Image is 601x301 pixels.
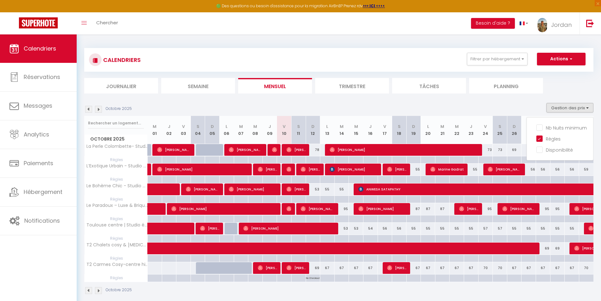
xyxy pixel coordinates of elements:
strong: >>> ICI <<<< [363,3,385,9]
th: 16 [363,116,378,144]
span: Règles [85,255,147,262]
span: Règles [85,215,147,222]
th: 23 [464,116,479,144]
span: Règles [85,235,147,242]
span: [PERSON_NAME] [258,262,277,274]
abbr: M [253,123,257,129]
span: Le Bohème Chic - Studio Cosy - Métro & Gare [85,184,149,188]
th: 26 [507,116,521,144]
abbr: V [182,123,185,129]
th: 01 [148,116,162,144]
abbr: M [354,123,358,129]
div: 56 [565,164,579,175]
span: Le Paradoux – Luxe & Brique au cœur de [GEOGRAPHIC_DATA] [85,203,149,208]
div: 53 [334,223,349,234]
div: 87 [421,203,435,215]
span: [PERSON_NAME] [286,262,306,274]
input: Rechercher un logement... [88,117,144,129]
div: 54 [363,223,378,234]
span: [PERSON_NAME] [157,163,249,175]
span: Octobre 2025 [85,135,147,144]
span: Notifications [24,217,60,225]
span: [PERSON_NAME] [171,203,278,215]
div: 56 [521,164,536,175]
div: 57 [478,223,493,234]
div: 70 [493,262,507,274]
span: Paiements [24,159,53,167]
th: 20 [421,116,435,144]
th: 30 [565,116,579,144]
span: Réservations [24,73,60,81]
div: 95 [550,203,565,215]
span: [PERSON_NAME] [258,163,277,175]
th: 18 [392,116,407,144]
div: 59 [579,164,593,175]
th: 09 [262,116,277,144]
abbr: J [470,123,472,129]
p: Octobre 2025 [106,106,132,112]
li: Trimestre [315,78,389,93]
div: 55 [421,223,435,234]
span: [PERSON_NAME] [387,262,406,274]
abbr: D [311,123,315,129]
div: 95 [536,203,551,215]
div: 56 [550,164,565,175]
div: 69 [521,144,536,156]
abbr: J [268,123,271,129]
th: 07 [234,116,248,144]
div: 69 [507,144,521,156]
th: 02 [162,116,176,144]
abbr: S [297,123,300,129]
div: 78 [306,144,320,156]
button: Filtrer par hébergement [467,53,527,65]
div: 57 [493,223,507,234]
span: T2 Carmes Cosy-centre historique · T2 Carmes Cosy-centre historique & Capitole 5 min [85,262,149,267]
li: Mensuel [238,78,312,93]
span: Règles [85,156,147,163]
abbr: L [427,123,429,129]
div: 67 [565,262,579,274]
div: 55 [536,223,551,234]
img: ... [538,18,547,32]
span: Messages [24,102,52,110]
span: [PERSON_NAME] [330,144,480,156]
span: [PERSON_NAME] [387,163,406,175]
th: 25 [493,116,507,144]
span: [PERSON_NAME] [286,144,306,156]
abbr: V [283,123,286,129]
div: 55 [450,223,464,234]
abbr: V [484,123,487,129]
abbr: M [340,123,344,129]
div: 55 [464,164,479,175]
p: No Checkout [306,274,320,280]
div: 87 [435,203,450,215]
img: Super Booking [19,17,58,28]
th: 05 [205,116,220,144]
th: 14 [334,116,349,144]
button: Actions [537,53,586,65]
div: 67 [450,262,464,274]
div: 56 [536,164,551,175]
p: Octobre 2025 [106,287,132,293]
div: 67 [521,262,536,274]
div: 73 [493,144,507,156]
a: ... Jordan [533,12,580,34]
span: Chercher [96,19,118,26]
button: Gestion des prix [546,103,593,112]
li: Journalier [84,78,158,93]
th: 21 [435,116,450,144]
div: 55 [320,184,335,195]
span: [PERSON_NAME] [200,222,219,234]
th: 13 [320,116,335,144]
span: [PERSON_NAME] [286,163,291,175]
th: 19 [406,116,421,144]
th: 28 [536,116,551,144]
div: 55 [334,184,349,195]
li: Semaine [161,78,235,93]
span: [PERSON_NAME] [243,222,335,234]
div: 55 [550,223,565,234]
div: 67 [550,262,565,274]
li: Planning [469,78,543,93]
th: 29 [550,116,565,144]
th: 24 [478,116,493,144]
